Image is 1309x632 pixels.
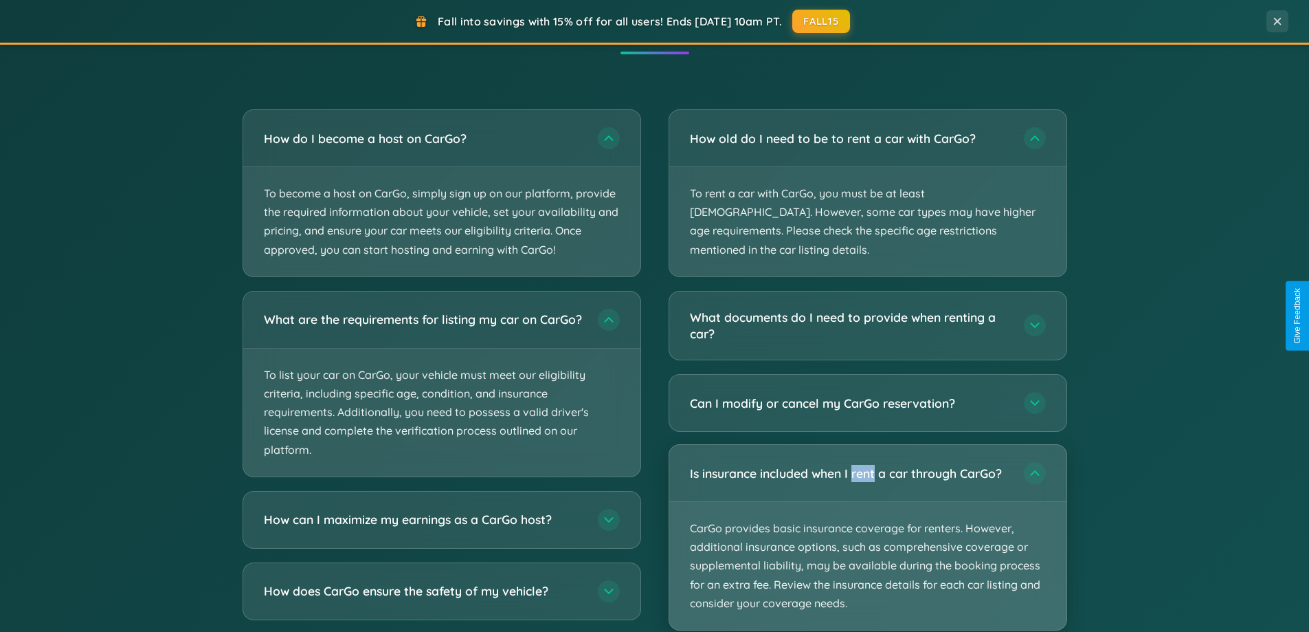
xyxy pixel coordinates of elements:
[264,582,584,600] h3: How does CarGo ensure the safety of my vehicle?
[1293,288,1302,344] div: Give Feedback
[690,309,1010,342] h3: What documents do I need to provide when renting a car?
[243,167,640,276] p: To become a host on CarGo, simply sign up on our platform, provide the required information about...
[669,502,1066,630] p: CarGo provides basic insurance coverage for renters. However, additional insurance options, such ...
[438,14,782,28] span: Fall into savings with 15% off for all users! Ends [DATE] 10am PT.
[264,311,584,328] h3: What are the requirements for listing my car on CarGo?
[264,511,584,528] h3: How can I maximize my earnings as a CarGo host?
[690,395,1010,412] h3: Can I modify or cancel my CarGo reservation?
[264,130,584,147] h3: How do I become a host on CarGo?
[669,167,1066,276] p: To rent a car with CarGo, you must be at least [DEMOGRAPHIC_DATA]. However, some car types may ha...
[690,465,1010,482] h3: Is insurance included when I rent a car through CarGo?
[243,349,640,477] p: To list your car on CarGo, your vehicle must meet our eligibility criteria, including specific ag...
[690,130,1010,147] h3: How old do I need to be to rent a car with CarGo?
[792,10,850,33] button: FALL15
